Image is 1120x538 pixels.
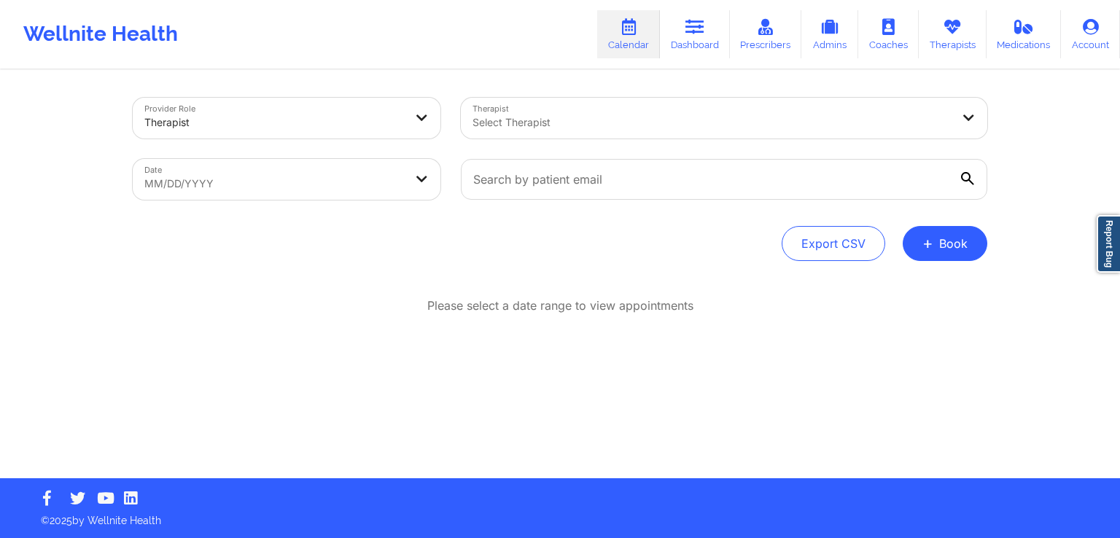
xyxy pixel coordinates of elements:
a: Calendar [597,10,660,58]
a: Therapists [919,10,987,58]
a: Coaches [858,10,919,58]
button: +Book [903,226,987,261]
a: Medications [987,10,1062,58]
a: Prescribers [730,10,802,58]
span: + [922,239,933,247]
p: Please select a date range to view appointments [427,297,693,314]
a: Dashboard [660,10,730,58]
input: Search by patient email [461,159,987,200]
button: Export CSV [782,226,885,261]
a: Report Bug [1097,215,1120,273]
p: © 2025 by Wellnite Health [31,503,1089,528]
a: Admins [801,10,858,58]
a: Account [1061,10,1120,58]
div: Therapist [144,106,404,139]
